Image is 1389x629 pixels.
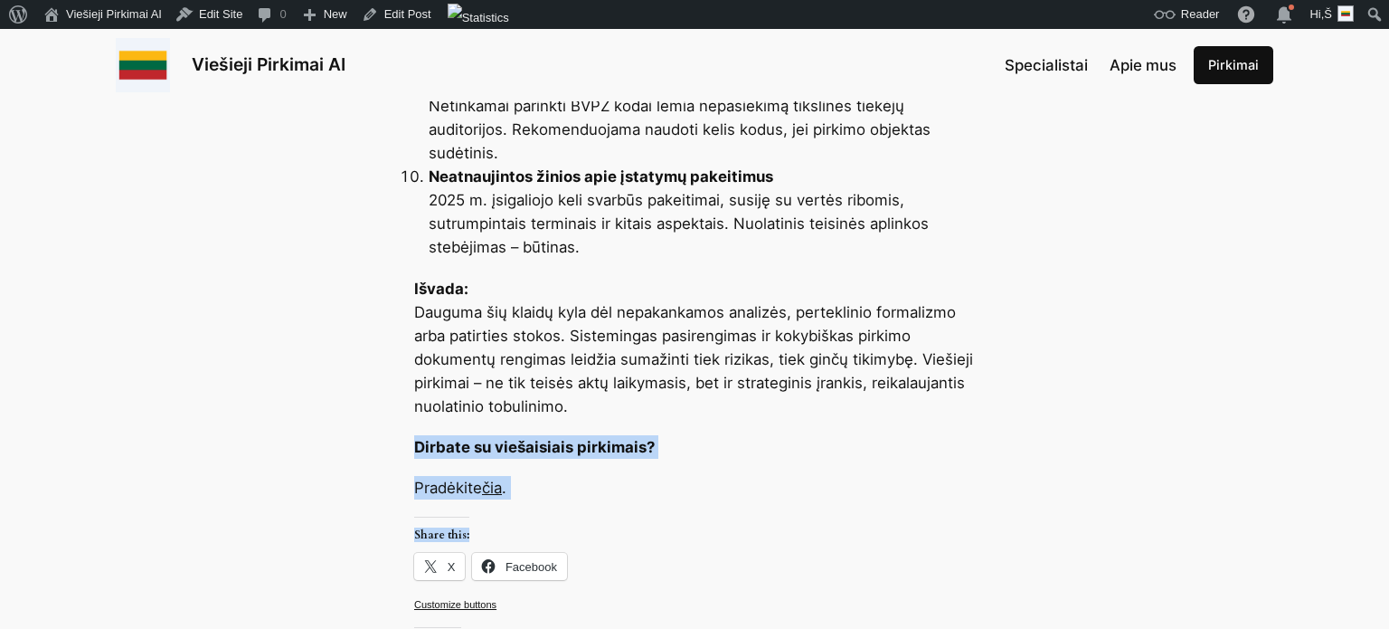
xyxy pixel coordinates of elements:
[192,53,345,75] a: Viešieji Pirkimai AI
[429,71,975,165] li: Netinkamai parinkti BVPŽ kodai lemia nepasiekimą tikslinės tiekėjų auditorijos. Rekomenduojama na...
[482,479,502,497] a: čia
[429,167,773,186] strong: Neatnaujintos žinios apie įstatymų pakeitimus
[1005,53,1176,77] nav: Navigation
[429,165,975,259] li: 2025 m. įsigaliojo keli svarbūs pakeitimai, susiję su vertės ribomis, sutrumpintais terminais ir ...
[1110,53,1176,77] a: Apie mus
[472,553,567,580] a: Facebook
[1324,7,1332,21] span: Š
[116,38,170,92] img: Viešieji pirkimai logo
[414,517,469,541] h3: Share this:
[414,476,975,500] p: Pradėkite .
[1005,56,1088,74] span: Specialistai
[1005,53,1088,77] a: Specialistai
[448,4,509,33] img: Views over 48 hours. Click for more Jetpack Stats.
[414,280,468,298] strong: Išvada:
[448,560,456,574] span: X
[414,553,465,580] a: X
[1110,56,1176,74] span: Apie mus
[506,560,557,574] span: Facebook
[414,599,496,610] a: Customize buttons
[1194,46,1273,84] a: Pirkimai
[414,277,975,418] p: Dauguma šių klaidų kyla dėl nepakankamos analizės, perteklinio formalizmo arba patirties stokos. ...
[414,438,655,456] strong: Dirbate su viešaisiais pirkimais?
